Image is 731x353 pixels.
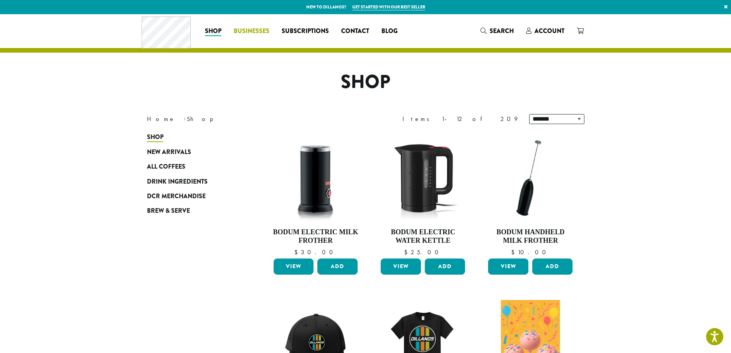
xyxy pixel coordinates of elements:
span: Businesses [234,27,269,36]
span: Drink Ingredients [147,177,208,187]
span: Shop [147,133,163,142]
span: Contact [341,27,369,36]
a: Bodum Electric Milk Frother $30.00 [272,134,360,255]
img: DP3954.01-002.png [271,134,360,222]
span: $ [294,248,301,256]
nav: Breadcrumb [147,114,354,124]
a: DCR Merchandise [147,189,239,204]
a: Drink Ingredients [147,174,239,189]
span: Blog [381,27,398,36]
a: Brew & Serve [147,204,239,218]
button: Add [317,259,358,275]
img: DP3927.01-002.png [486,134,574,222]
button: Add [532,259,573,275]
a: Shop [147,130,239,144]
span: Shop [205,27,221,36]
span: Search [490,27,514,35]
span: Brew & Serve [147,206,190,216]
button: Add [425,259,465,275]
h4: Bodum Electric Milk Frother [272,228,360,245]
span: New Arrivals [147,147,191,157]
a: New Arrivals [147,145,239,159]
span: Account [535,27,564,35]
bdi: 30.00 [294,248,337,256]
div: Items 1-12 of 209 [403,114,518,124]
bdi: 25.00 [404,248,442,256]
a: Home [147,115,175,123]
span: › [183,112,186,124]
a: View [488,259,528,275]
a: Get started with our best seller [352,4,425,10]
img: DP3955.01.png [379,134,467,222]
span: $ [511,248,518,256]
a: Search [474,25,520,37]
h4: Bodum Electric Water Kettle [379,228,467,245]
span: Subscriptions [282,27,329,36]
a: Bodum Electric Water Kettle $25.00 [379,134,467,255]
a: Bodum Handheld Milk Frother $10.00 [486,134,574,255]
h4: Bodum Handheld Milk Frother [486,228,574,245]
a: View [381,259,421,275]
h1: Shop [141,71,590,93]
a: All Coffees [147,159,239,174]
a: View [274,259,314,275]
bdi: 10.00 [511,248,549,256]
span: All Coffees [147,162,185,172]
span: DCR Merchandise [147,192,206,201]
a: Shop [199,25,228,37]
span: $ [404,248,411,256]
